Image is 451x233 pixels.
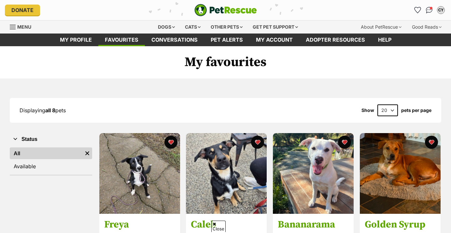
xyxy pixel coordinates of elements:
img: chat-41dd97257d64d25036548639549fe6c8038ab92f7586957e7f3b1b290dea8141.svg [426,7,433,13]
a: Conversations [424,5,434,15]
span: Displaying pets [20,107,66,114]
a: Help [372,34,398,46]
button: favourite [251,136,264,149]
div: About PetRescue [356,21,406,34]
a: Favourites [412,5,423,15]
div: Good Reads [407,21,446,34]
button: favourite [425,136,438,149]
div: Get pet support [248,21,303,34]
h3: Bananarama [278,218,349,231]
a: Adopter resources [299,34,372,46]
h3: Freya [104,218,175,231]
h3: Caleb [191,218,262,231]
span: Close [211,221,226,232]
ul: Account quick links [412,5,446,15]
button: favourite [338,136,351,149]
img: Caleb [186,133,267,214]
a: Menu [10,21,36,32]
a: Pet alerts [204,34,249,46]
h3: Golden Syrup [365,218,436,231]
div: Dogs [153,21,179,34]
span: Show [361,108,374,113]
span: Menu [17,24,31,30]
img: Freya [99,133,180,214]
a: My profile [53,34,98,46]
button: Status [10,135,92,144]
img: Bananarama [273,133,354,214]
button: favourite [164,136,177,149]
img: logo-e224e6f780fb5917bec1dbf3a21bbac754714ae5b6737aabdf751b685950b380.svg [194,4,257,16]
label: pets per page [401,108,431,113]
a: All [10,147,82,159]
div: Other pets [206,21,247,34]
a: Donate [5,5,40,16]
div: Cats [180,21,205,34]
img: Golden Syrup [360,133,441,214]
a: My account [249,34,299,46]
strong: all 8 [45,107,55,114]
a: Available [10,160,92,172]
a: Remove filter [82,147,92,159]
a: PetRescue [194,4,257,16]
div: CY [438,7,444,13]
a: Favourites [98,34,145,46]
div: Status [10,146,92,175]
a: conversations [145,34,204,46]
button: My account [436,5,446,15]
